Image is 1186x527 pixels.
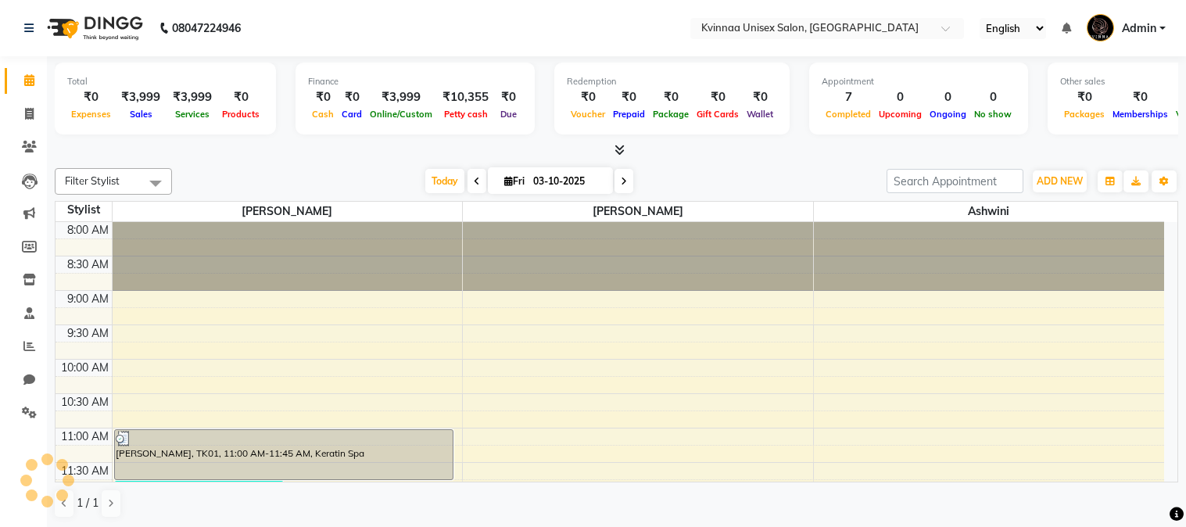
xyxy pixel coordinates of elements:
input: 2025-10-03 [529,170,607,193]
div: Redemption [567,75,777,88]
div: 0 [970,88,1016,106]
span: Voucher [567,109,609,120]
div: ₹3,999 [366,88,436,106]
span: Services [171,109,213,120]
div: 8:30 AM [64,256,112,273]
div: ₹0 [495,88,522,106]
div: ₹0 [567,88,609,106]
div: ₹0 [1060,88,1109,106]
span: Card [338,109,366,120]
span: Ashwini [814,202,1164,221]
span: Gift Cards [693,109,743,120]
div: ₹0 [649,88,693,106]
img: Admin [1087,14,1114,41]
div: ₹0 [693,88,743,106]
span: Completed [822,109,875,120]
span: 1 / 1 [77,495,99,511]
span: Online/Custom [366,109,436,120]
div: 10:30 AM [58,394,112,410]
span: Cash [308,109,338,120]
span: Packages [1060,109,1109,120]
span: Filter Stylist [65,174,120,187]
span: Ongoing [926,109,970,120]
span: Package [649,109,693,120]
div: ₹0 [67,88,115,106]
div: [PERSON_NAME], TK01, 11:00 AM-11:45 AM, Keratin Spa [115,430,453,479]
div: ₹3,999 [167,88,218,106]
div: ₹0 [218,88,263,106]
div: Finance [308,75,522,88]
img: logo [40,6,147,50]
span: Admin [1122,20,1156,37]
div: ₹0 [338,88,366,106]
span: Due [496,109,521,120]
div: 0 [926,88,970,106]
span: No show [970,109,1016,120]
span: Products [218,109,263,120]
span: Sales [126,109,156,120]
div: ₹0 [308,88,338,106]
div: ₹10,355 [436,88,495,106]
div: 10:00 AM [58,360,112,376]
div: 11:00 AM [58,428,112,445]
div: 0 [875,88,926,106]
span: [PERSON_NAME] [113,202,463,221]
button: ADD NEW [1033,170,1087,192]
span: [PERSON_NAME] [463,202,813,221]
span: Petty cash [440,109,492,120]
div: 8:00 AM [64,222,112,238]
span: Fri [500,175,529,187]
span: Upcoming [875,109,926,120]
span: Today [425,169,464,193]
div: ₹3,999 [115,88,167,106]
b: 08047224946 [172,6,241,50]
span: Expenses [67,109,115,120]
input: Search Appointment [887,169,1023,193]
div: 11:30 AM [58,463,112,479]
div: ₹0 [743,88,777,106]
span: Prepaid [609,109,649,120]
div: 7 [822,88,875,106]
div: ₹0 [1109,88,1172,106]
div: Total [67,75,263,88]
span: ADD NEW [1037,175,1083,187]
span: Memberships [1109,109,1172,120]
div: ₹0 [609,88,649,106]
div: 9:30 AM [64,325,112,342]
div: Appointment [822,75,1016,88]
span: Wallet [743,109,777,120]
div: Stylist [56,202,112,218]
div: 9:00 AM [64,291,112,307]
